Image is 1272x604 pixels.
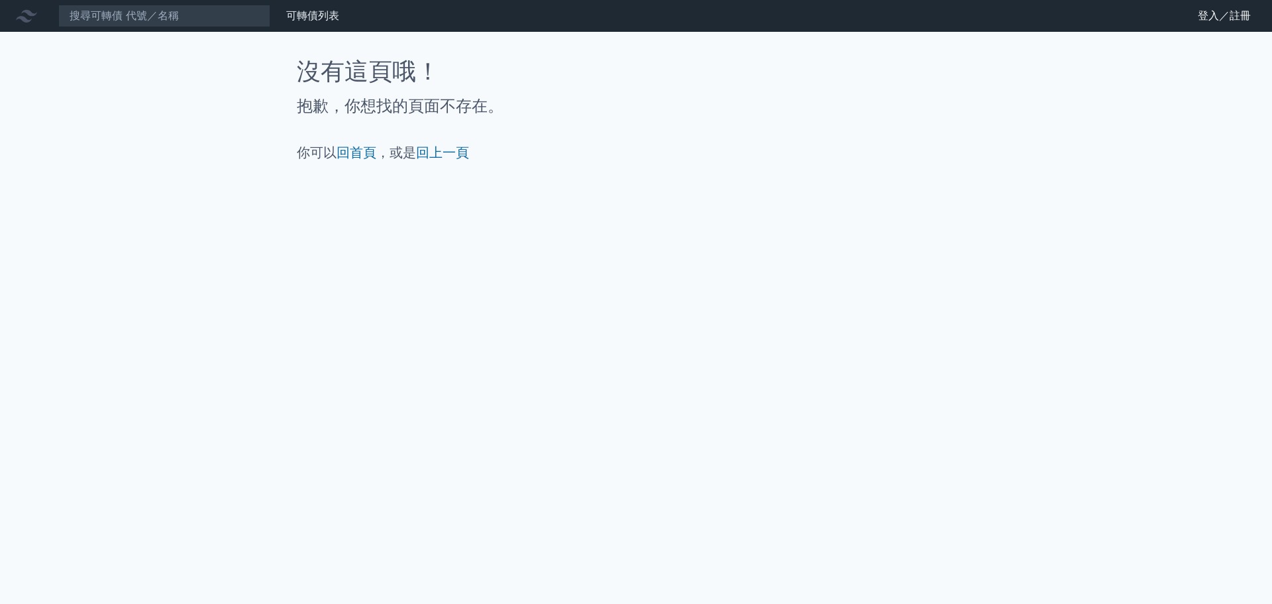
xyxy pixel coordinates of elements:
a: 可轉債列表 [286,9,339,22]
a: 回上一頁 [416,145,469,160]
input: 搜尋可轉債 代號／名稱 [58,5,270,27]
a: 回首頁 [337,145,376,160]
h1: 沒有這頁哦！ [297,58,975,85]
p: 你可以 ，或是 [297,143,975,162]
h2: 抱歉，你想找的頁面不存在。 [297,95,975,117]
a: 登入／註冊 [1187,5,1261,27]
